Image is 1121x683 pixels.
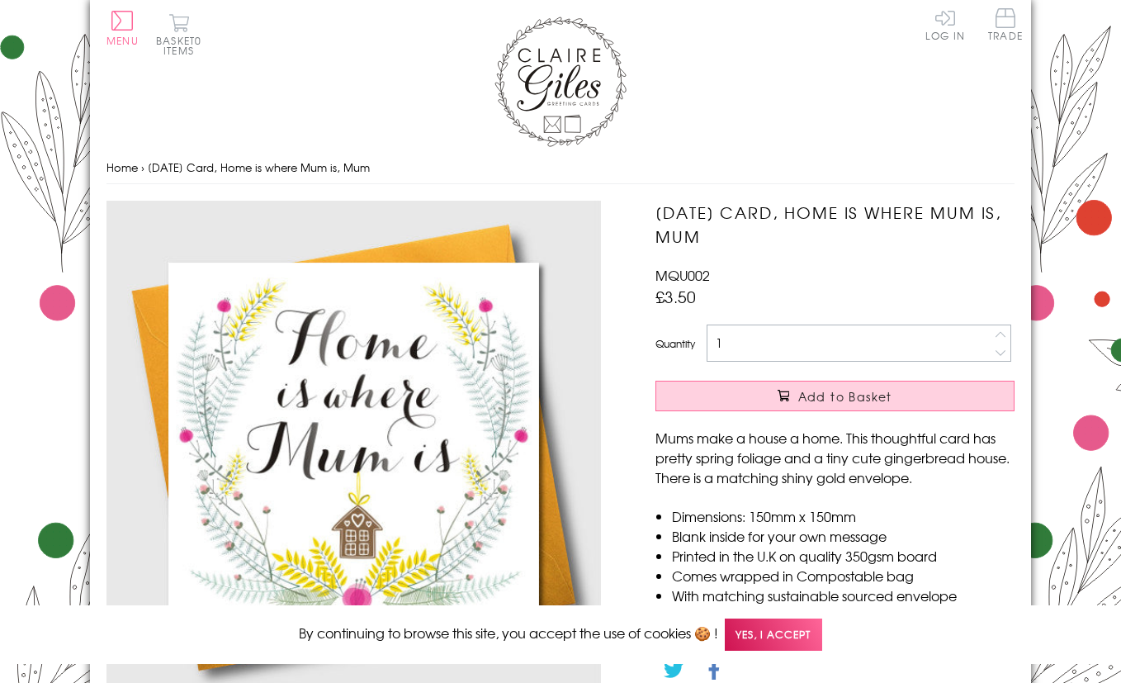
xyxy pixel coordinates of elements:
span: Trade [988,8,1023,40]
span: £3.50 [655,285,696,308]
li: Dimensions: 150mm x 150mm [672,506,1015,526]
button: Add to Basket [655,381,1015,411]
h1: [DATE] Card, Home is where Mum is, Mum [655,201,1015,249]
span: [DATE] Card, Home is where Mum is, Mum [148,159,370,175]
a: Home [106,159,138,175]
p: Mums make a house a home. This thoughtful card has pretty spring foliage and a tiny cute gingerbr... [655,428,1015,487]
span: Menu [106,33,139,48]
span: Add to Basket [798,388,892,405]
li: With matching sustainable sourced envelope [672,586,1015,605]
a: Trade [988,8,1023,44]
nav: breadcrumbs [106,151,1015,185]
label: Quantity [655,336,695,351]
img: Claire Giles Greetings Cards [494,17,627,147]
li: Comes wrapped in Compostable bag [672,566,1015,586]
button: Basket0 items [156,13,201,55]
span: Yes, I accept [725,619,822,651]
button: Menu [106,11,139,45]
li: Blank inside for your own message [672,526,1015,546]
span: 0 items [163,33,201,58]
li: Printed in the U.K on quality 350gsm board [672,546,1015,566]
span: MQU002 [655,265,710,285]
span: › [141,159,144,175]
a: Log In [925,8,965,40]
